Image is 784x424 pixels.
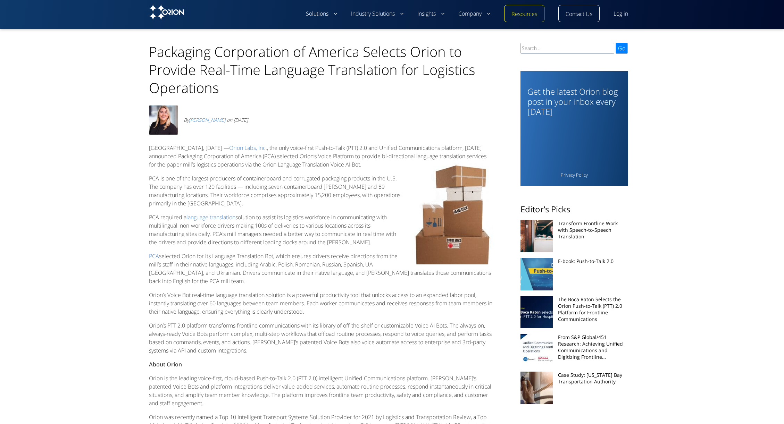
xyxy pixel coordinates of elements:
[186,213,235,221] a: language translation
[149,144,229,152] span: [GEOGRAPHIC_DATA], [DATE] —
[614,10,628,18] a: Log in
[527,86,621,117] h3: Get the latest Orion blog post in your inbox every [DATE]
[149,32,494,97] h1: Packaging Corporation of America Selects Orion to Provide Real-Time Language Translation for Logi...
[227,117,232,123] span: on
[149,144,486,168] span: ., the only voice-first Push-to-Talk (PTT) 2.0 and Unified Communications platform, [DATE] announ...
[149,105,178,135] img: Avatar photo
[149,252,159,260] a: PCA
[149,361,182,368] b: About Orion
[411,160,494,264] img: PCA chooses Orion for PTT language translation
[520,258,553,290] img: Unified communications and PTT 2.0
[511,10,537,18] a: Resources
[149,213,396,246] span: PCA required a solution to assist its logistics workforce in communicating with multilingual, non...
[561,172,588,178] a: Privacy Policy
[558,296,628,322] a: The Boca Raton Selects the Orion Push-to-Talk (PTT) 2.0 Platform for Frontline Communications
[520,203,628,215] h2: Editor’s Picks
[520,334,553,366] img: Unified communications for frontline operations
[184,117,227,124] span: By
[149,252,491,285] span: selected Orion for its Language Translation Bot, which ensures drivers receive directions from th...
[149,374,491,407] span: Orion is the leading voice-first, cloud-based Push-to-Talk 2.0 (PTT 2.0) intelligent Unified Comm...
[458,10,490,18] a: Company
[306,10,337,18] a: Solutions
[189,117,225,124] a: [PERSON_NAME]
[229,144,266,152] a: Orion Labs, Inc
[749,391,784,424] iframe: Chat Widget
[558,220,628,240] a: Transform Frontline Work with Speech-to-Speech Translation
[616,43,628,54] input: Go
[234,117,248,123] time: [DATE]
[558,334,628,360] a: From S&P Global/451 Research: Achieving Unified Communications and Digitizing Frontline Operation...
[520,372,553,404] img: MBTA Case Study - Transportation Operations - Orion
[520,296,553,328] img: The Boca Raton Selects Orion PTT 2.0 for Hospitality
[566,10,592,18] a: Contact Us
[149,322,492,354] span: Orion’s PTT 2.0 platform transforms frontline communications with its library of off-the-shelf or...
[149,291,492,315] span: Orion’s Voice Bot real-time language translation solution is a powerful productivity tool that un...
[527,125,621,171] iframe: Form 0
[149,175,400,207] span: PCA is one of the largest producers of containerboard and corrugated packaging products in the U....
[149,4,184,20] img: Orion
[351,10,403,18] a: Industry Solutions
[558,372,628,385] a: Case Study: [US_STATE] Bay Transportation Authority
[417,10,444,18] a: Insights
[558,258,628,264] a: E-book: Push-to-Talk 2.0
